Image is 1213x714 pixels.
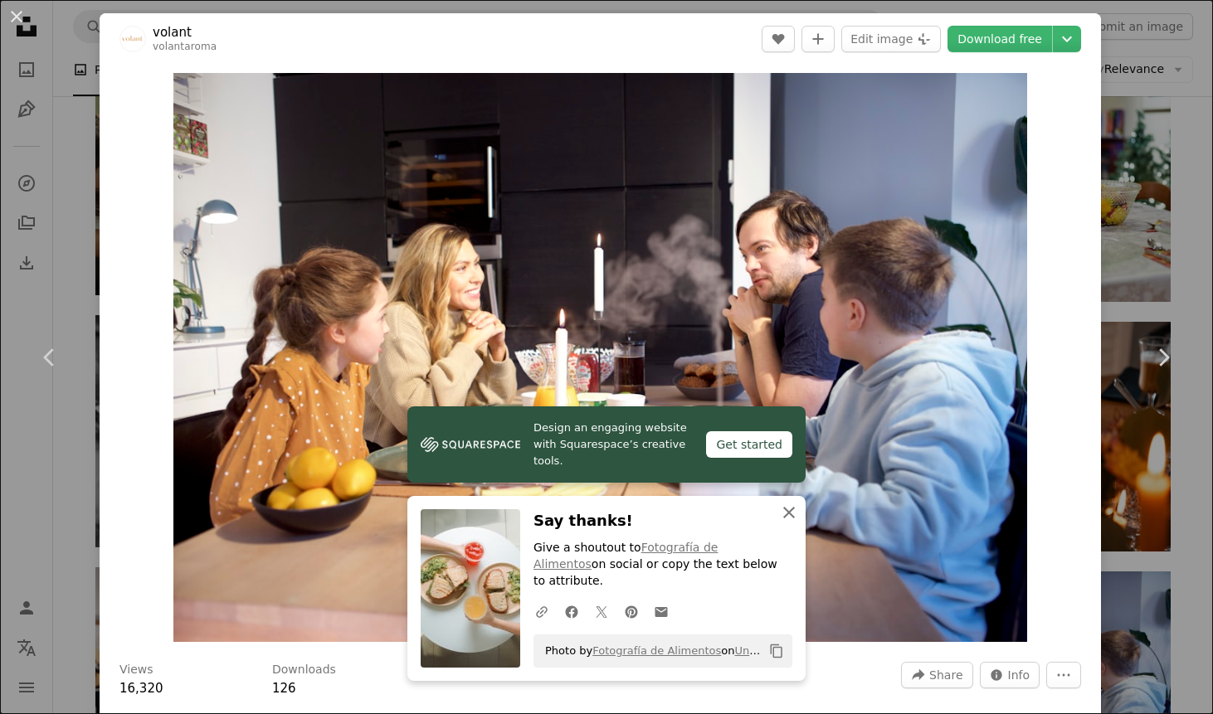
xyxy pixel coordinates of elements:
[762,26,795,52] button: Like
[1053,26,1081,52] button: Choose download size
[153,41,217,52] a: volantaroma
[841,26,941,52] button: Edit image
[1008,663,1030,687] span: Info
[948,26,1052,52] a: Download free
[801,26,835,52] button: Add to Collection
[929,663,962,687] span: Share
[901,662,972,688] button: Share this image
[272,681,296,696] span: 126
[706,431,792,458] div: Get started
[407,406,806,483] a: Design an engaging website with Squarespace’s creative tools.Get started
[119,26,146,52] img: Go to volant's profile
[533,540,792,590] p: Give a shoutout to on social or copy the text below to attribute.
[421,432,520,457] img: file-1606177908946-d1eed1cbe4f5image
[1113,278,1213,437] a: Next
[592,644,721,657] a: Fotografía de Alimentos
[646,595,676,628] a: Share over email
[1046,662,1081,688] button: More Actions
[173,73,1027,642] img: a group of people sitting around a table
[119,681,163,696] span: 16,320
[533,420,693,469] span: Design an engaging website with Squarespace’s creative tools.
[587,595,616,628] a: Share on Twitter
[734,644,783,657] a: Unsplash
[537,638,762,664] span: Photo by on
[616,595,646,628] a: Share on Pinterest
[557,595,587,628] a: Share on Facebook
[762,637,791,665] button: Copy to clipboard
[533,541,718,571] a: Fotografía de Alimentos
[119,662,153,678] h3: Views
[173,73,1027,642] button: Zoom in on this image
[272,662,336,678] h3: Downloads
[980,662,1040,688] button: Stats about this image
[153,24,217,41] a: volant
[533,509,792,533] h3: Say thanks!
